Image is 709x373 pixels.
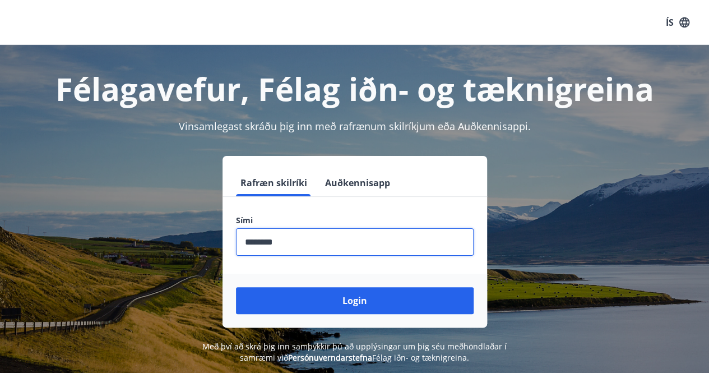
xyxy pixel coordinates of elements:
h1: Félagavefur, Félag iðn- og tæknigreina [13,67,696,110]
label: Sími [236,215,474,226]
span: Með því að skrá þig inn samþykkir þú að upplýsingar um þig séu meðhöndlaðar í samræmi við Félag i... [202,341,507,363]
span: Vinsamlegast skráðu þig inn með rafrænum skilríkjum eða Auðkennisappi. [179,119,531,133]
button: ÍS [660,12,696,33]
button: Auðkennisapp [321,169,395,196]
a: Persónuverndarstefna [288,352,372,363]
button: Rafræn skilríki [236,169,312,196]
button: Login [236,287,474,314]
